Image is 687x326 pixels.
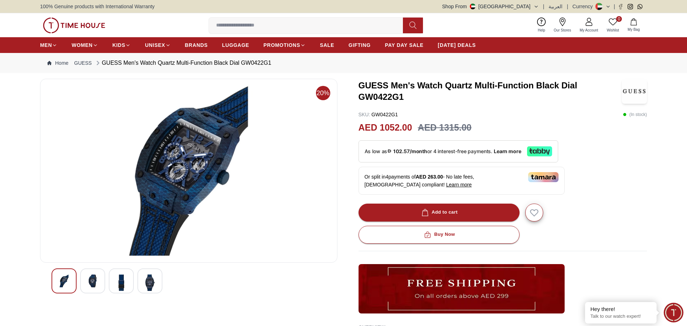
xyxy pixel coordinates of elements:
[263,42,300,49] span: PROMOTIONS
[263,39,306,52] a: PROMOTIONS
[185,42,208,49] span: BRANDS
[222,42,249,49] span: LUGGAGE
[40,39,57,52] a: MEN
[614,3,615,10] span: |
[535,28,548,33] span: Help
[40,3,155,10] span: 100% Genuine products with International Warranty
[416,174,443,180] span: AED 263.00
[359,264,565,313] img: ...
[112,39,131,52] a: KIDS
[316,86,330,100] span: 20%
[442,3,539,10] button: Shop From[GEOGRAPHIC_DATA]
[385,42,424,49] span: PAY DAY SALE
[86,274,99,287] img: GUESS Men's Watch Quartz Multi-Function Black Dial GW0422G1
[420,208,458,216] div: Add to cart
[590,313,651,320] p: Talk to our watch expert!
[637,4,643,9] a: Whatsapp
[320,39,334,52] a: SALE
[549,3,562,10] button: العربية
[47,59,68,67] a: Home
[423,230,455,239] div: Buy Now
[550,16,575,34] a: Our Stores
[349,39,371,52] a: GIFTING
[543,3,545,10] span: |
[74,59,92,67] a: GUESS
[567,3,568,10] span: |
[551,28,574,33] span: Our Stores
[446,182,472,188] span: Learn more
[58,274,70,287] img: GUESS Men's Watch Quartz Multi-Function Black Dial GW0422G1
[145,42,165,49] span: UNISEX
[143,274,156,291] img: GUESS Men's Watch Quartz Multi-Function Black Dial GW0422G1
[43,18,105,33] img: ...
[359,111,398,118] p: GW0422G1
[145,39,170,52] a: UNISEX
[222,39,249,52] a: LUGGAGE
[572,3,596,10] div: Currency
[628,4,633,9] a: Instagram
[470,4,476,9] img: United Arab Emirates
[359,226,520,244] button: Buy Now
[72,42,93,49] span: WOMEN
[533,16,550,34] a: Help
[359,167,565,195] div: Or split in 4 payments of - No late fees, [DEMOGRAPHIC_DATA] compliant!
[185,39,208,52] a: BRANDS
[112,42,125,49] span: KIDS
[72,39,98,52] a: WOMEN
[385,39,424,52] a: PAY DAY SALE
[349,42,371,49] span: GIFTING
[625,27,643,32] span: My Bag
[603,16,623,34] a: 0Wishlist
[590,306,651,313] div: Hey there!
[577,28,601,33] span: My Account
[528,172,559,182] img: Tamara
[623,111,647,118] p: ( In stock )
[359,80,622,103] h3: GUESS Men's Watch Quartz Multi-Function Black Dial GW0422G1
[418,121,472,135] h3: AED 1315.00
[40,53,647,73] nav: Breadcrumb
[94,59,271,67] div: GUESS Men's Watch Quartz Multi-Function Black Dial GW0422G1
[115,274,128,291] img: GUESS Men's Watch Quartz Multi-Function Black Dial GW0422G1
[359,112,370,117] span: SKU :
[320,42,334,49] span: SALE
[438,42,476,49] span: [DATE] DEALS
[664,303,683,322] div: Chat Widget
[622,79,647,104] img: GUESS Men's Watch Quartz Multi-Function Black Dial GW0422G1
[618,4,623,9] a: Facebook
[359,121,412,135] h2: AED 1052.00
[616,16,622,22] span: 0
[359,204,520,222] button: Add to cart
[604,28,622,33] span: Wishlist
[40,42,52,49] span: MEN
[46,85,331,257] img: GUESS Men's Watch Quartz Multi-Function Black Dial GW0422G1
[623,17,644,34] button: My Bag
[438,39,476,52] a: [DATE] DEALS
